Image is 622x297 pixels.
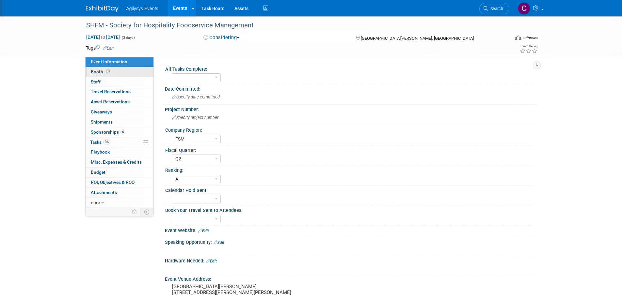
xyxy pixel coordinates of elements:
td: Tags [86,45,114,51]
span: Sponsorships [91,129,125,135]
a: Attachments [86,188,153,198]
a: Playbook [86,147,153,157]
span: Booth [91,69,111,74]
span: 6 [120,129,125,134]
span: Booth not reserved yet [105,69,111,74]
span: Tasks [90,140,110,145]
div: Company Region: [165,125,534,133]
div: Hardware Needed: [165,256,536,264]
span: Attachments [91,190,117,195]
div: Date Committed: [165,84,536,92]
pre: [GEOGRAPHIC_DATA][PERSON_NAME] [STREET_ADDRESS][PERSON_NAME][PERSON_NAME] [172,284,312,295]
a: Edit [198,229,209,233]
a: Budget [86,168,153,177]
span: Asset Reservations [91,99,130,104]
a: Edit [103,46,114,51]
a: Tasks0% [86,138,153,147]
span: Staff [91,79,101,84]
a: Booth [86,67,153,77]
div: In-Person [522,35,538,40]
div: Ranking: [165,165,534,173]
span: (3 days) [121,36,135,40]
a: Edit [214,240,224,245]
button: Considering [201,34,242,41]
span: Misc. Expenses & Credits [91,159,142,165]
span: Budget [91,170,105,175]
td: Toggle Event Tabs [140,208,153,216]
div: Event Venue Address: [165,274,536,282]
span: Event Information [91,59,127,64]
a: Asset Reservations [86,97,153,107]
a: Event Information [86,57,153,67]
span: Playbook [91,149,110,155]
span: 0% [103,140,110,144]
div: Speaking Opportunity: [165,237,536,246]
a: Shipments [86,117,153,127]
span: [DATE] [DATE] [86,34,120,40]
a: Misc. Expenses & Credits [86,157,153,167]
div: Project Number: [165,105,536,113]
span: to [100,35,106,40]
a: Giveaways [86,107,153,117]
div: Calendar Hold Sent: [165,186,534,194]
img: ExhibitDay [86,6,119,12]
a: ROI, Objectives & ROO [86,178,153,187]
div: SHFM - Society for Hospitality Foodservice Management [84,20,500,31]
a: Search [479,3,509,14]
div: Event Rating [520,45,537,48]
div: Event Website: [165,226,536,234]
span: more [89,200,100,205]
span: Agilysys Events [126,6,158,11]
a: more [86,198,153,208]
a: Staff [86,77,153,87]
span: Travel Reservations [91,89,131,94]
a: Edit [206,259,217,263]
span: Shipments [91,119,113,125]
span: ROI, Objectives & ROO [91,180,135,185]
span: Giveaways [91,109,112,114]
img: Format-Inperson.png [515,35,521,40]
td: Personalize Event Tab Strip [129,208,140,216]
img: Chris Bagnell [518,2,530,15]
div: All Tasks Complete: [165,64,534,72]
a: Sponsorships6 [86,127,153,137]
span: Search [488,6,503,11]
div: Event Format [471,34,538,44]
div: Fiscal Quarter: [165,145,534,154]
a: Travel Reservations [86,87,153,97]
span: Specify date committed [172,95,220,99]
span: [GEOGRAPHIC_DATA][PERSON_NAME], [GEOGRAPHIC_DATA] [361,36,474,41]
span: Specify project number [172,115,218,120]
div: Book Your Travel Sent to Attendees: [165,205,534,214]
